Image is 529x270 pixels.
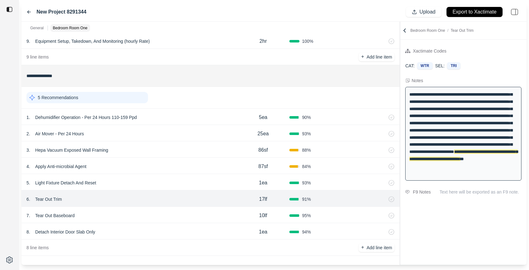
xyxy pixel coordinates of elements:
p: Air Mover - Per 24 Hours [33,129,87,138]
img: toggle sidebar [6,6,13,13]
div: Notes [412,77,423,84]
div: WTR [417,62,433,69]
p: 9 line items [26,54,49,60]
p: Light Fixture Detach And Reset [33,178,99,187]
span: 93 % [302,180,311,186]
p: 4 . [26,163,30,170]
p: Bedroom Room One [410,28,474,33]
p: 5 Recommendations [38,94,78,101]
span: 84 % [302,163,311,170]
p: SEL: [435,63,445,69]
p: 1ea [259,228,267,236]
label: New Project 8291344 [37,8,86,16]
p: 86sf [259,146,268,154]
p: 87sf [259,163,268,170]
p: 2 . [26,131,30,137]
p: Equipment Setup, Takedown, And Monitoring (hourly Rate) [33,37,152,46]
button: +Add line item [359,53,395,61]
p: Tear Out Baseboard [33,211,77,220]
p: 5ea [259,114,267,121]
button: +Add line item [359,243,395,252]
p: 2hr [259,37,267,45]
div: F9 Notes [413,188,431,196]
p: Upload [419,8,435,16]
img: right-panel.svg [508,5,521,19]
span: 100 % [302,38,313,44]
img: comment [405,190,410,194]
span: / [445,28,451,33]
span: 88 % [302,147,311,153]
p: 1 . [26,114,30,121]
p: Export to Xactimate [452,8,497,16]
p: 1ea [259,179,267,187]
span: 90 % [302,114,311,121]
span: 94 % [302,229,311,235]
button: Export to Xactimate [447,7,503,17]
p: + [361,244,364,251]
p: Add line item [367,245,392,251]
p: 9 . [26,38,30,44]
p: 8 . [26,229,30,235]
p: Text here will be exported as an F9 note. [440,189,521,195]
p: + [361,53,364,60]
button: Upload [406,7,441,17]
div: Xactimate Codes [413,47,447,55]
p: Apply Anti-microbial Agent [33,162,89,171]
p: General [30,25,44,31]
p: 7 . [26,212,30,219]
span: 95 % [302,212,311,219]
p: Detach Interior Door Slab Only [33,228,98,236]
p: 6 . [26,196,30,202]
p: 10lf [259,212,267,219]
p: Dehumidifier Operation - Per 24 Hours 110-159 Ppd [33,113,139,122]
span: Tear Out Trim [451,28,474,33]
p: Hepa Vacuum Exposed Wall Framing [33,146,111,155]
p: 25ea [258,130,269,138]
p: 5 . [26,180,30,186]
span: 93 % [302,131,311,137]
p: 3 . [26,147,30,153]
p: Bedroom Room One [53,25,88,31]
span: 91 % [302,196,311,202]
p: Add line item [367,54,392,60]
p: 8 line items [26,245,49,251]
p: Tear Out Trim [33,195,65,204]
p: CAT: [405,63,414,69]
p: 17lf [259,195,267,203]
div: TRI [447,62,460,69]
